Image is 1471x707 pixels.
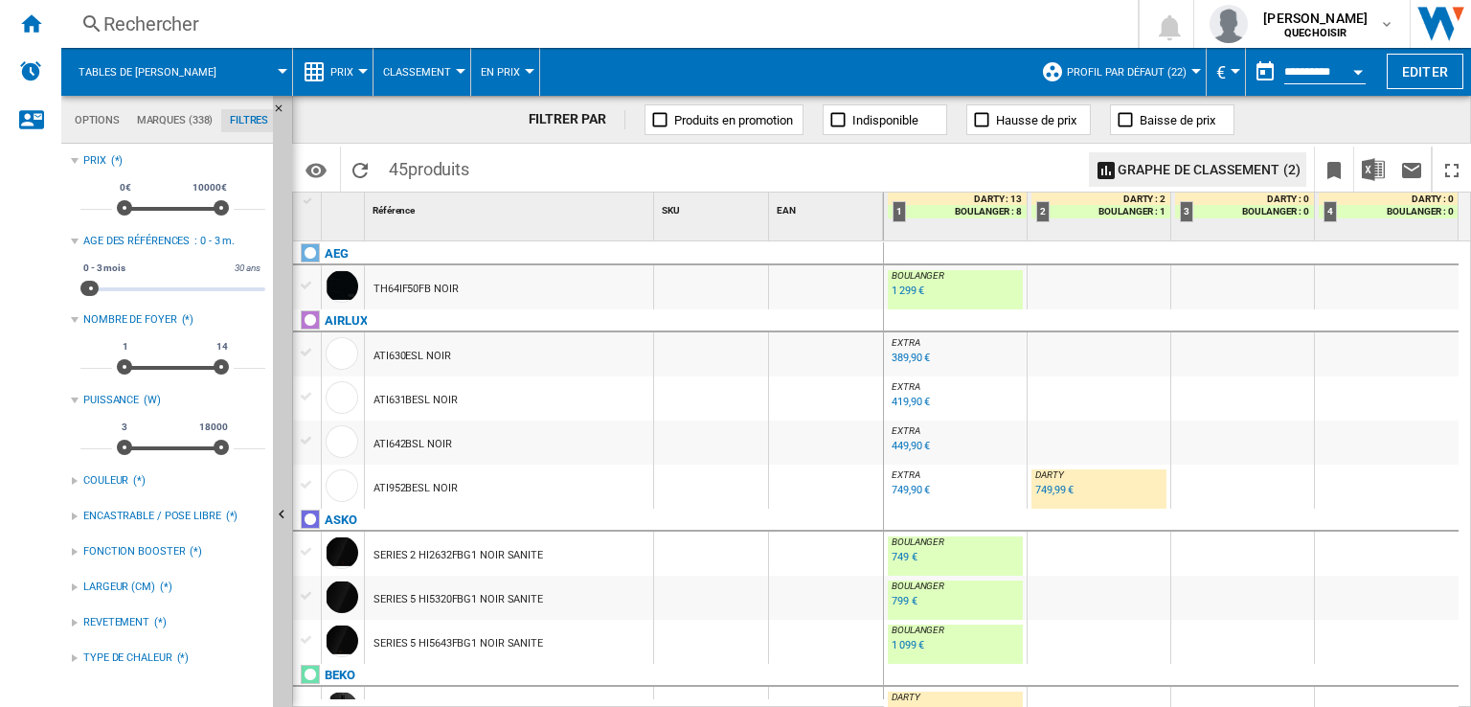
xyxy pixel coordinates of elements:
div: 4 [1324,201,1337,222]
div: Classement [383,48,461,96]
span: DARTY [1035,469,1064,480]
div: 1 DARTY : 13 BOULANGER : 8 [888,193,1027,240]
div: Mise à jour : mardi 9 septembre 2025 12:59 [889,481,930,500]
span: DARTY [892,692,920,702]
span: produits [408,159,469,179]
div: ATI642BSL NOIR [373,422,452,467]
div: DARTY : 2 [1031,193,1170,205]
div: 4 DARTY : 0 BOULANGER : 0 [1319,193,1459,240]
div: BOULANGER : 0 [1175,205,1314,218]
div: DARTY : 13 [888,193,1027,205]
md-tab-item: Options [66,109,128,132]
div: Mise à jour : mardi 9 septembre 2025 00:56 [889,282,924,301]
span: Profil par défaut (22) [1067,66,1187,79]
div: PUISSANCE [83,393,139,408]
div: COULEUR [83,473,128,489]
button: Recharger [341,147,379,192]
span: 30 ans [232,261,262,276]
span: BOULANGER [892,536,944,547]
button: md-calendar [1246,53,1284,91]
div: BOULANGER : 0 [1319,205,1459,218]
div: NOMBRE DE FOYER [83,312,177,328]
button: Créer un favoris [1315,147,1353,192]
span: Prix [330,66,353,79]
span: Baisse de prix [1140,113,1215,127]
button: Options [297,152,335,187]
span: 14 [214,339,231,354]
md-menu: Currency [1207,48,1246,96]
b: QUECHOISIR [1284,27,1347,39]
div: Tables de [PERSON_NAME] [71,48,283,96]
span: Indisponible [852,113,918,127]
span: Tables de cuisson [79,66,216,79]
button: Tables de [PERSON_NAME] [79,48,236,96]
md-tab-item: Marques (338) [128,109,221,132]
md-tab-item: Filtres [221,109,277,132]
button: Open calendar [1341,52,1375,86]
div: Mise à jour : mardi 9 septembre 2025 00:56 [889,548,917,567]
span: BOULANGER [892,581,944,591]
div: SKU Sort None [658,193,768,222]
div: ATI631BESL NOIR [373,378,458,422]
button: Graphe de classement (2) [1089,152,1306,187]
div: BOULANGER 1 099 € [888,625,1023,669]
div: TYPE DE CHALEUR [83,650,172,666]
div: Prix [303,48,363,96]
div: Sélectionnez 1 à 3 sites en cliquant sur les cellules afin d'afficher un graphe de classement [1081,147,1315,193]
div: Cliquez pour filtrer sur cette marque [325,309,367,332]
div: En Prix [481,48,530,96]
button: Editer [1387,54,1463,89]
div: 419,90 € [892,396,930,408]
div: 799 € [892,595,917,607]
div: DARTY : 0 [1175,193,1314,205]
div: Mise à jour : mardi 9 septembre 2025 13:03 [889,349,930,368]
div: (W) [144,393,265,408]
div: Sort None [326,193,364,222]
span: 45 [379,147,479,187]
div: € [1216,48,1235,96]
div: EXTRA 749,90 € [888,469,1023,513]
div: 749,90 € [892,484,930,496]
div: : 0 - 3 m. [194,234,265,249]
div: SERIES 2 HI2632FBG1 NOIR SANITE [373,534,543,578]
span: BOULANGER [892,270,944,281]
div: BOULANGER 749 € [888,536,1023,581]
span: EAN [777,205,796,216]
span: En Prix [481,66,520,79]
div: Profil par défaut (22) [1041,48,1196,96]
button: Masquer [273,96,296,130]
div: 3 [1180,201,1193,222]
span: EXTRA [892,469,920,480]
span: 10000€ [190,180,229,195]
div: Mise à jour : mardi 9 septembre 2025 13:03 [889,393,930,412]
div: SERIES 5 HI5643FBG1 NOIR SANITE [373,622,543,666]
div: 3 DARTY : 0 BOULANGER : 0 [1175,193,1314,240]
img: profile.jpg [1210,5,1248,43]
div: ATI952BESL NOIR [373,467,458,511]
div: 749,99 € [1035,484,1074,496]
div: Mise à jour : mardi 9 septembre 2025 00:47 [889,592,917,611]
div: LARGEUR (CM) [83,580,155,595]
span: SKU [662,205,680,216]
span: Hausse de prix [996,113,1076,127]
div: 2 DARTY : 2 BOULANGER : 1 [1031,193,1170,240]
button: Baisse de prix [1110,104,1234,135]
div: 1 099 € [892,639,924,651]
span: EXTRA [892,337,920,348]
div: FONCTION BOOSTER [83,544,185,559]
button: Produits en promotion [645,104,803,135]
img: alerts-logo.svg [19,59,42,82]
span: Classement [383,66,451,79]
div: Sort None [369,193,653,222]
div: EAN Sort None [773,193,883,222]
span: 3 [119,420,130,435]
div: DARTY 749,99 € [1031,469,1166,513]
div: Mise à jour : mardi 9 septembre 2025 13:04 [889,437,930,456]
div: Sort None [658,193,768,222]
span: Produits en promotion [674,113,793,127]
span: 1 [120,339,131,354]
div: Rechercher [103,11,1088,37]
div: Age des références [83,234,190,249]
span: 0 - 3 mois [80,261,128,276]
